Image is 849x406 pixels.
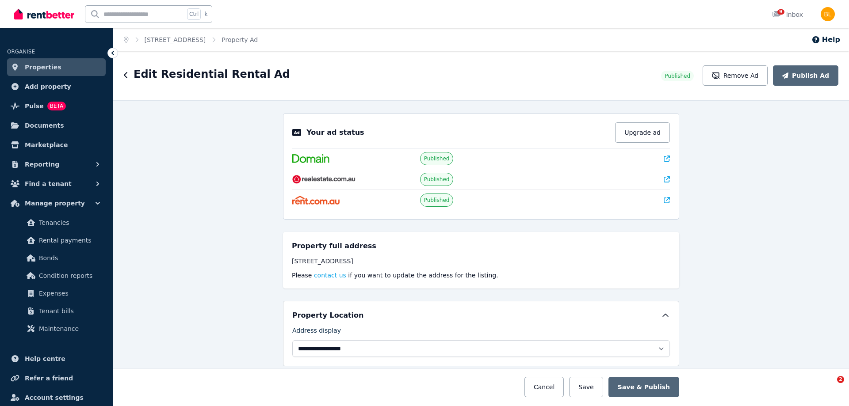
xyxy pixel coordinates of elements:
[7,156,106,173] button: Reporting
[145,36,206,43] a: [STREET_ADDRESS]
[7,58,106,76] a: Properties
[39,217,99,228] span: Tenancies
[11,231,102,249] a: Rental payments
[292,175,356,184] img: RealEstate.com.au
[7,136,106,154] a: Marketplace
[306,127,364,138] p: Your ad status
[11,320,102,338] a: Maintenance
[25,101,44,111] span: Pulse
[39,235,99,246] span: Rental payments
[204,11,207,18] span: k
[11,214,102,231] a: Tenancies
[7,194,106,212] button: Manage property
[7,78,106,95] a: Add property
[11,302,102,320] a: Tenant bills
[25,159,59,170] span: Reporting
[772,10,803,19] div: Inbox
[424,197,450,204] span: Published
[25,140,68,150] span: Marketplace
[773,65,838,86] button: Publish Ad
[113,28,268,51] nav: Breadcrumb
[14,8,74,21] img: RentBetter
[7,49,35,55] span: ORGANISE
[47,102,66,110] span: BETA
[7,350,106,368] a: Help centre
[665,72,690,80] span: Published
[292,154,329,163] img: Domain.com.au
[819,376,840,397] iframe: Intercom live chat
[25,198,85,209] span: Manage property
[703,65,768,86] button: Remove Ad
[7,97,106,115] a: PulseBETA
[292,326,341,338] label: Address display
[424,155,450,162] span: Published
[777,9,784,15] span: 9
[39,306,99,316] span: Tenant bills
[292,271,670,280] p: Please if you want to update the address for the listing.
[39,323,99,334] span: Maintenance
[292,196,340,205] img: Rent.com.au
[292,241,376,251] h5: Property full address
[134,67,290,81] h1: Edit Residential Rental Ad
[187,8,201,20] span: Ctrl
[569,377,603,397] button: Save
[314,271,346,280] button: contact us
[424,176,450,183] span: Published
[25,178,72,189] span: Find a tenant
[821,7,835,21] img: Brandon Lim
[7,117,106,134] a: Documents
[39,288,99,299] span: Expenses
[811,34,840,45] button: Help
[7,175,106,193] button: Find a tenant
[11,267,102,285] a: Condition reports
[25,62,61,72] span: Properties
[292,310,363,321] h5: Property Location
[25,81,71,92] span: Add property
[39,253,99,263] span: Bonds
[25,120,64,131] span: Documents
[222,36,258,43] a: Property Ad
[524,377,564,397] button: Cancel
[25,392,84,403] span: Account settings
[608,377,679,397] button: Save & Publish
[25,373,73,383] span: Refer a friend
[837,376,844,383] span: 2
[25,353,65,364] span: Help centre
[11,249,102,267] a: Bonds
[292,257,670,266] div: [STREET_ADDRESS]
[11,285,102,302] a: Expenses
[7,369,106,387] a: Refer a friend
[39,270,99,281] span: Condition reports
[615,122,670,143] button: Upgrade ad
